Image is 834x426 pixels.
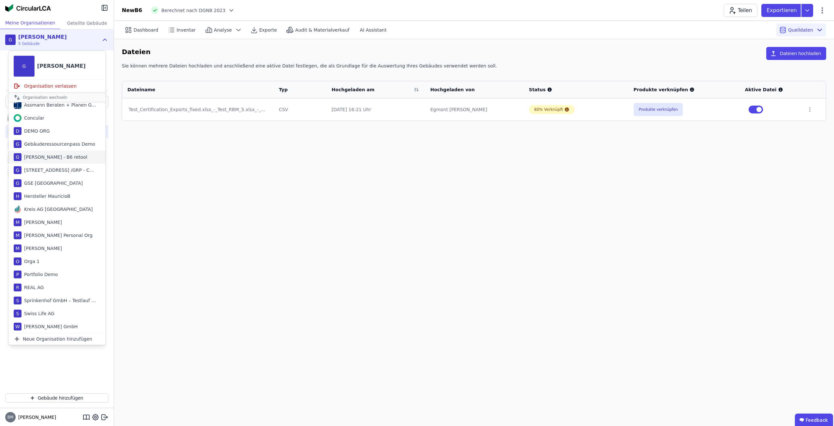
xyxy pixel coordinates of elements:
div: M [14,244,22,252]
span: BM [7,415,14,419]
div: Status [529,86,623,93]
span: Berechnet nach DGNB 2023 [161,7,225,14]
img: Assmann Beraten + Planen GmbH [14,101,22,109]
div: M [14,218,22,226]
div: G [14,140,22,148]
div: CSV [279,106,321,113]
div: D [14,127,22,135]
div: [PERSON_NAME] [37,62,86,70]
div: S [14,310,22,317]
span: Exporte [259,27,277,33]
div: Sie können mehrere Dateien hochladen und anschließend eine aktive Datei festlegen, die als Grundl... [122,63,826,74]
button: Produkte verknüpfen [634,103,683,116]
div: Dateiname [127,86,260,93]
span: Inventar [177,27,196,33]
div: T [8,169,16,177]
div: G [5,35,16,45]
img: Concular [14,114,22,122]
div: Typ [279,86,313,93]
div: NewB6 [122,7,142,14]
div: Aktive Datei [745,86,796,93]
div: Portfolio Demo [22,271,58,278]
div: Swiss Life AG [22,310,54,317]
div: P [14,271,22,278]
div: M [14,231,22,239]
div: Gebäuderessourcenpass Demo [22,141,95,147]
div: REAL AG [22,284,44,291]
button: Dateien hochladen [766,47,826,60]
div: Egmont [PERSON_NAME] [430,106,519,113]
div: Hersteller MauricioB [22,193,70,199]
span: 5 Gebäude [18,41,67,46]
div: Concular [22,115,44,121]
div: 80% Verknüpft [534,107,563,112]
div: G [14,166,22,174]
span: Audit & Materialverkauf [295,27,349,33]
img: CircularLCA Demo Building [8,113,16,123]
span: [PERSON_NAME] [16,414,56,420]
div: G [14,179,22,187]
div: Organisation wechseln [8,93,106,102]
div: W [14,323,22,331]
div: G [14,153,22,161]
div: Kreis AG [GEOGRAPHIC_DATA] [22,206,93,213]
div: Test_Certification_Exports_fixed.xlsx_-_Test_RBM_5.xlsx_-_240705_concular_building_compon.csv [129,106,267,113]
div: G [14,56,35,77]
div: DEMO ORG [22,128,50,134]
span: Analyse [214,27,232,33]
div: T [8,141,16,149]
div: N [8,128,16,136]
button: Teilen [724,4,757,17]
span: Neue Organisation hinzufügen [23,336,92,342]
div: R [14,284,22,291]
div: [PERSON_NAME] Personal Org [22,232,93,239]
div: Hochgeladen am [332,86,411,93]
p: Exportieren [767,7,798,14]
div: [PERSON_NAME] - B6 retool [22,154,87,160]
div: [DATE] 16:21 Uhr [332,106,420,113]
div: H [14,192,22,200]
div: S [14,297,22,304]
div: GSE [GEOGRAPHIC_DATA] [22,180,83,186]
div: [PERSON_NAME] [22,219,62,226]
span: Quelldaten [788,27,813,33]
span: AI Assistant [360,27,386,33]
div: Geteilte Gebäude [60,17,114,29]
div: [PERSON_NAME] GmbH [22,323,78,330]
div: Orga 1 [22,258,39,265]
span: Dashboard [134,27,158,33]
div: Hochgeladen von [430,86,510,93]
div: Produkte verknüpfen [634,86,735,93]
div: T [8,155,16,163]
img: Concular [5,4,51,12]
div: Organisation verlassen [8,80,106,93]
div: O [14,257,22,265]
div: Assmann Beraten + Planen GmbH [22,102,96,108]
div: [PERSON_NAME] [18,33,67,41]
div: [STREET_ADDRESS] /GRP - Concular Intern [22,167,96,173]
img: Kreis AG Germany [14,205,22,213]
div: Sprinkenhof GmbH – Testlauf Große Datei [22,297,96,304]
button: Gebäude hinzufügen [5,393,108,403]
div: [PERSON_NAME] [22,245,62,252]
h6: Dateien [122,47,151,57]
